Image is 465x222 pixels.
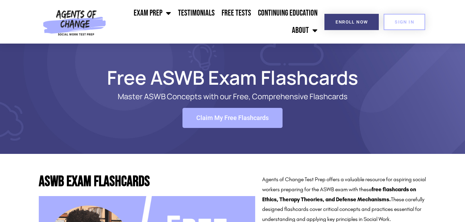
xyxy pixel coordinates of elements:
[35,70,430,85] h1: Free ASWB Exam Flashcards
[175,4,218,22] a: Testimonials
[336,20,368,24] span: Enroll Now
[324,14,379,30] a: Enroll Now
[63,92,402,101] p: Master ASWB Concepts with our Free, Comprehensive Flashcards
[288,22,321,39] a: About
[182,108,283,128] a: Claim My Free Flashcards
[109,4,321,39] nav: Menu
[218,4,254,22] a: Free Tests
[196,115,269,121] span: Claim My Free Flashcards
[384,14,425,30] a: SIGN IN
[254,4,321,22] a: Continuing Education
[262,186,416,203] strong: free flashcards on Ethics, Therapy Theories, and Defense Mechanisms.
[395,20,414,24] span: SIGN IN
[39,175,255,189] h2: ASWB Exam Flashcards
[130,4,175,22] a: Exam Prep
